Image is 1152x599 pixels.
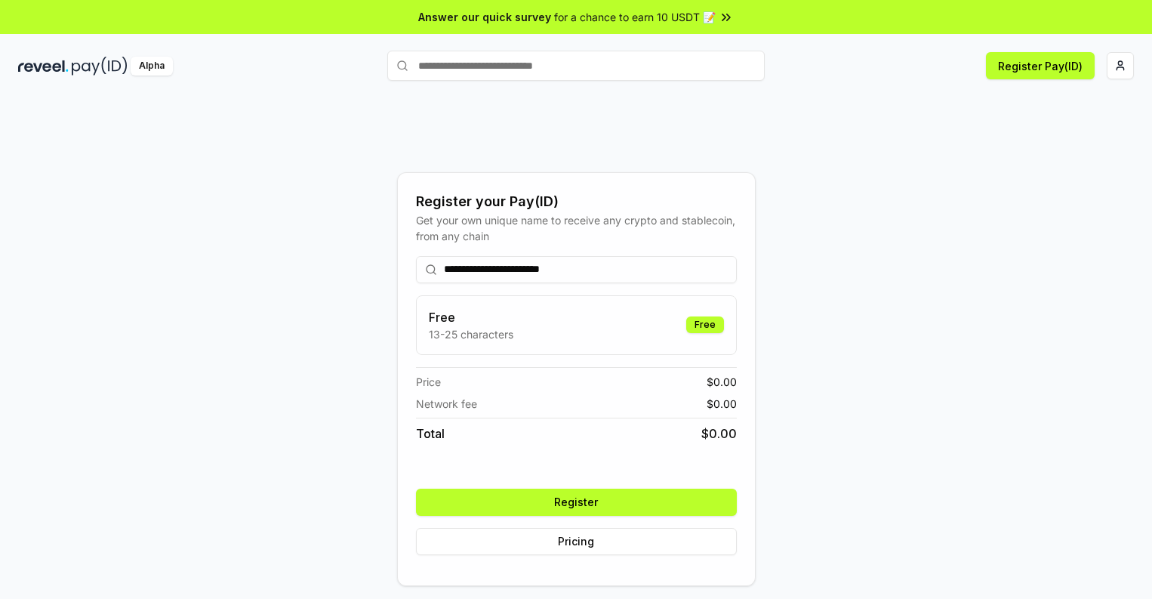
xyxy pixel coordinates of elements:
[416,396,477,412] span: Network fee
[686,316,724,333] div: Free
[18,57,69,76] img: reveel_dark
[416,528,737,555] button: Pricing
[554,9,716,25] span: for a chance to earn 10 USDT 📝
[429,308,513,326] h3: Free
[707,396,737,412] span: $ 0.00
[418,9,551,25] span: Answer our quick survey
[986,52,1095,79] button: Register Pay(ID)
[416,489,737,516] button: Register
[416,425,445,443] span: Total
[416,212,737,244] div: Get your own unique name to receive any crypto and stablecoin, from any chain
[707,374,737,390] span: $ 0.00
[131,57,173,76] div: Alpha
[429,326,513,342] p: 13-25 characters
[416,374,441,390] span: Price
[416,191,737,212] div: Register your Pay(ID)
[701,425,737,443] span: $ 0.00
[72,57,128,76] img: pay_id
